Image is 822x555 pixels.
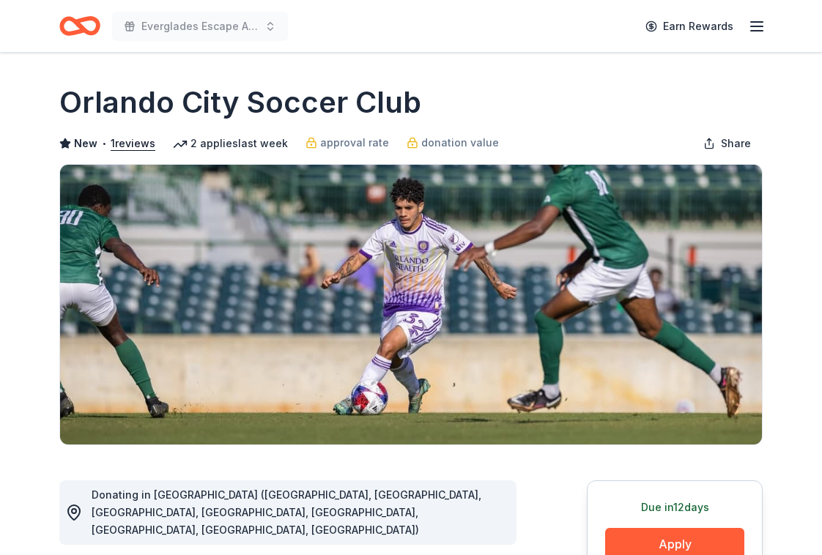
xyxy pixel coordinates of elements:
a: Earn Rewards [637,13,742,40]
a: donation value [407,134,499,152]
button: Share [692,129,763,158]
button: Everglades Escape Annual Gala [112,12,288,41]
a: Home [59,9,100,43]
h1: Orlando City Soccer Club [59,82,421,123]
span: Everglades Escape Annual Gala [141,18,259,35]
span: Share [721,135,751,152]
div: Due in 12 days [605,499,744,516]
span: New [74,135,97,152]
span: donation value [421,134,499,152]
span: • [102,138,107,149]
button: 1reviews [111,135,155,152]
img: Image for Orlando City Soccer Club [60,165,762,444]
div: 2 applies last week [173,135,288,152]
span: Donating in [GEOGRAPHIC_DATA] ([GEOGRAPHIC_DATA], [GEOGRAPHIC_DATA], [GEOGRAPHIC_DATA], [GEOGRAPH... [92,488,481,536]
a: approval rate [306,134,389,152]
span: approval rate [320,134,389,152]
